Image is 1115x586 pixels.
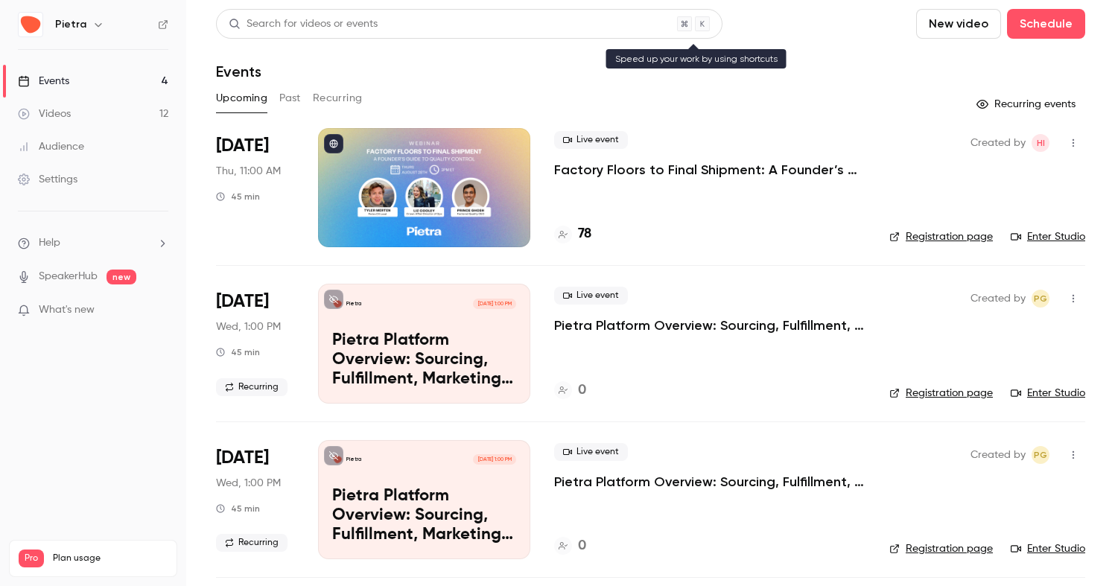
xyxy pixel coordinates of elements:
span: Created by [971,134,1026,152]
a: Pietra Platform Overview: Sourcing, Fulfillment, Marketing, and AI for Modern Brands [554,473,865,491]
span: Pete Gilligan [1032,290,1049,308]
a: 78 [554,224,591,244]
p: Pietra [346,456,361,463]
h4: 0 [578,536,586,556]
button: Recurring events [970,92,1085,116]
span: What's new [39,302,95,318]
span: new [107,270,136,284]
div: 45 min [216,346,260,358]
div: Videos [18,106,71,121]
span: PG [1034,446,1047,464]
button: Schedule [1007,9,1085,39]
iframe: Noticeable Trigger [150,304,168,317]
a: Registration page [889,229,993,244]
span: Pro [19,550,44,567]
p: Pietra Platform Overview: Sourcing, Fulfillment, Marketing, and AI for Modern Brands [332,331,516,389]
button: Recurring [313,86,363,110]
a: SpeakerHub [39,269,98,284]
span: Recurring [216,378,288,396]
span: Wed, 1:00 PM [216,319,281,334]
span: Thu, 11:00 AM [216,164,281,179]
h1: Events [216,63,261,80]
a: Pietra Platform Overview: Sourcing, Fulfillment, Marketing, and AI for Modern BrandsPietra[DATE] ... [318,284,530,403]
span: PG [1034,290,1047,308]
div: 45 min [216,503,260,515]
a: Pietra Platform Overview: Sourcing, Fulfillment, Marketing, and AI for Modern Brands [554,316,865,334]
img: Pietra [19,13,42,36]
div: Sep 10 Wed, 4:00 PM (America/New York) [216,440,294,559]
span: Live event [554,287,628,305]
span: Pete Gilligan [1032,446,1049,464]
a: Registration page [889,386,993,401]
span: Live event [554,131,628,149]
span: Help [39,235,60,251]
h4: 78 [578,224,591,244]
li: help-dropdown-opener [18,235,168,251]
a: Factory Floors to Final Shipment: A Founder’s Guide to Quality Control [554,161,865,179]
button: Past [279,86,301,110]
h4: 0 [578,380,586,401]
a: Registration page [889,541,993,556]
span: [DATE] [216,290,269,313]
div: Aug 28 Thu, 2:00 PM (America/New York) [216,128,294,247]
span: Recurring [216,534,288,552]
span: HI [1037,134,1045,152]
span: [DATE] [216,134,269,158]
div: Sep 3 Wed, 4:00 PM (America/New York) [216,284,294,403]
div: Events [18,74,69,89]
a: Pietra Platform Overview: Sourcing, Fulfillment, Marketing, and AI for Modern BrandsPietra[DATE] ... [318,440,530,559]
p: Pietra Platform Overview: Sourcing, Fulfillment, Marketing, and AI for Modern Brands [332,487,516,544]
div: Audience [18,139,84,154]
h6: Pietra [55,17,86,32]
a: Enter Studio [1011,386,1085,401]
span: [DATE] [216,446,269,470]
span: Live event [554,443,628,461]
span: [DATE] 1:00 PM [473,454,515,465]
a: Enter Studio [1011,229,1085,244]
div: Settings [18,172,77,187]
div: 45 min [216,191,260,203]
span: Wed, 1:00 PM [216,476,281,491]
span: Plan usage [53,552,168,564]
a: 0 [554,536,586,556]
span: [DATE] 1:00 PM [473,299,515,309]
span: Created by [971,446,1026,464]
span: Hasan Iqbal [1032,134,1049,152]
button: New video [916,9,1001,39]
p: Pietra [346,300,361,308]
div: Search for videos or events [229,16,378,32]
button: Upcoming [216,86,267,110]
a: 0 [554,380,586,401]
span: Created by [971,290,1026,308]
a: Enter Studio [1011,541,1085,556]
